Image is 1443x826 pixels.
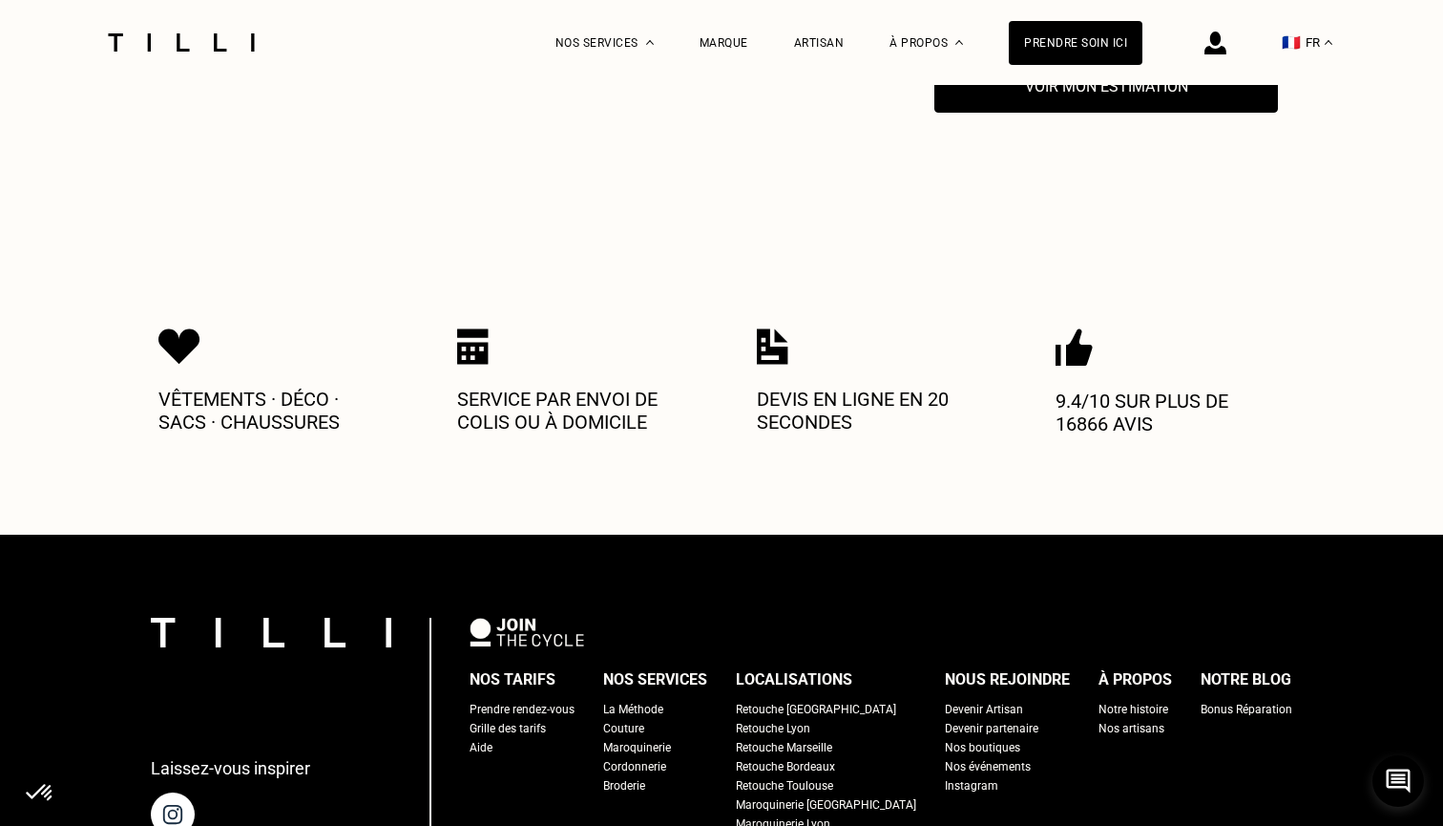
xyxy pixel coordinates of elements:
[603,700,663,719] a: La Méthode
[470,700,575,719] a: Prendre rendez-vous
[603,666,707,694] div: Nos services
[457,328,489,365] img: Icon
[1098,700,1168,719] a: Notre histoire
[945,776,998,795] a: Instagram
[470,738,492,757] a: Aide
[470,719,546,738] a: Grille des tarifs
[457,388,686,434] p: Service par envoi de colis ou à domicile
[603,757,666,776] a: Cordonnerie
[736,666,852,694] div: Localisations
[945,700,1023,719] a: Devenir Artisan
[757,388,986,434] p: Devis en ligne en 20 secondes
[736,700,896,719] a: Retouche [GEOGRAPHIC_DATA]
[955,40,963,45] img: Menu déroulant à propos
[1201,666,1291,694] div: Notre blog
[945,666,1070,694] div: Nous rejoindre
[1282,33,1301,52] span: 🇫🇷
[1201,700,1292,719] a: Bonus Réparation
[945,719,1038,738] a: Devenir partenaire
[158,388,387,434] p: Vêtements · Déco · Sacs · Chaussures
[603,719,644,738] a: Couture
[736,738,832,757] a: Retouche Marseille
[1009,21,1142,65] a: Prendre soin ici
[1056,328,1093,367] img: Icon
[603,776,645,795] a: Broderie
[151,758,310,778] p: Laissez-vous inspirer
[1204,32,1226,54] img: icône connexion
[470,618,584,646] img: logo Join The Cycle
[934,59,1278,113] button: Voir mon estimation
[736,719,810,738] a: Retouche Lyon
[736,776,833,795] a: Retouche Toulouse
[1098,666,1172,694] div: À propos
[1098,719,1164,738] a: Nos artisans
[757,328,788,365] img: Icon
[700,36,748,50] a: Marque
[1325,40,1332,45] img: menu déroulant
[1056,390,1285,435] p: 9.4/10 sur plus de 16866 avis
[101,33,261,52] img: Logo du service de couturière Tilli
[736,795,916,815] a: Maroquinerie [GEOGRAPHIC_DATA]
[945,738,1020,757] a: Nos boutiques
[736,757,835,776] a: Retouche Bordeaux
[158,328,200,365] img: Icon
[151,618,391,647] img: logo Tilli
[470,666,555,694] div: Nos tarifs
[646,40,654,45] img: Menu déroulant
[794,36,845,50] a: Artisan
[945,757,1031,776] a: Nos événements
[603,738,671,757] a: Maroquinerie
